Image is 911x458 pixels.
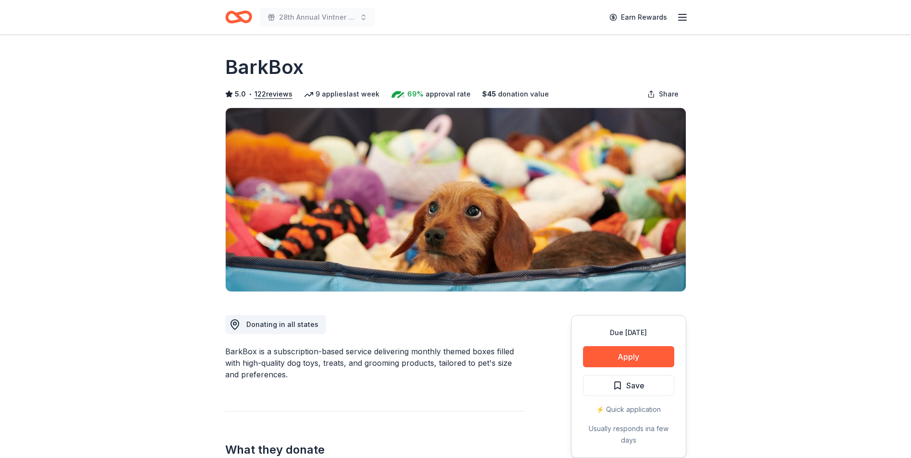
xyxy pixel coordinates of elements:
span: approval rate [425,88,471,100]
h1: BarkBox [225,54,304,81]
span: 5.0 [235,88,246,100]
div: BarkBox is a subscription-based service delivering monthly themed boxes filled with high-quality ... [225,346,525,380]
a: Earn Rewards [604,9,673,26]
button: Apply [583,346,674,367]
img: Image for BarkBox [226,108,686,291]
button: 122reviews [255,88,292,100]
a: Home [225,6,252,28]
button: 28th Annual Vintner Dinner [260,8,375,27]
button: Save [583,375,674,396]
span: Share [659,88,679,100]
div: Due [DATE] [583,327,674,338]
div: Usually responds in a few days [583,423,674,446]
span: Donating in all states [246,320,318,328]
span: 69% [407,88,424,100]
span: donation value [498,88,549,100]
span: $ 45 [482,88,496,100]
button: Share [640,84,686,104]
span: Save [626,379,644,392]
div: 9 applies last week [304,88,379,100]
h2: What they donate [225,442,525,458]
span: • [248,90,252,98]
span: 28th Annual Vintner Dinner [279,12,356,23]
div: ⚡️ Quick application [583,404,674,415]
